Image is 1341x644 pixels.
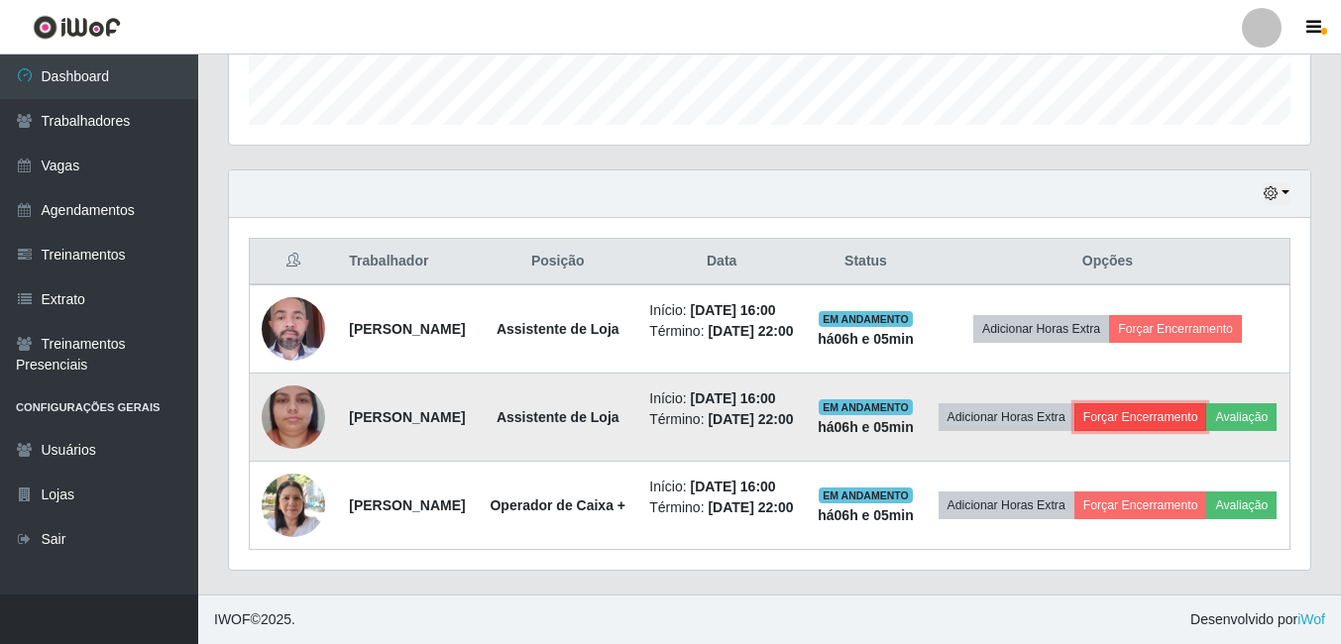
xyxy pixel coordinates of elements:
[649,409,794,430] li: Término:
[1109,315,1242,343] button: Forçar Encerramento
[649,321,794,342] li: Término:
[349,321,465,337] strong: [PERSON_NAME]
[1074,403,1207,431] button: Forçar Encerramento
[497,409,619,425] strong: Assistente de Loja
[973,315,1109,343] button: Adicionar Horas Extra
[1297,611,1325,627] a: iWof
[214,611,251,627] span: IWOF
[490,497,625,513] strong: Operador de Caixa +
[939,403,1074,431] button: Adicionar Horas Extra
[262,463,325,547] img: 1726671654574.jpeg
[708,499,793,515] time: [DATE] 22:00
[939,491,1074,519] button: Adicionar Horas Extra
[708,411,793,427] time: [DATE] 22:00
[214,609,295,630] span: © 2025 .
[926,239,1290,285] th: Opções
[262,286,325,371] img: 1718556919128.jpeg
[337,239,478,285] th: Trabalhador
[649,388,794,409] li: Início:
[349,497,465,513] strong: [PERSON_NAME]
[649,497,794,518] li: Término:
[478,239,637,285] th: Posição
[1206,403,1277,431] button: Avaliação
[649,300,794,321] li: Início:
[33,15,121,40] img: CoreUI Logo
[1206,491,1277,519] button: Avaliação
[349,409,465,425] strong: [PERSON_NAME]
[708,323,793,339] time: [DATE] 22:00
[818,507,914,523] strong: há 06 h e 05 min
[637,239,806,285] th: Data
[691,479,776,494] time: [DATE] 16:00
[819,399,913,415] span: EM ANDAMENTO
[1190,609,1325,630] span: Desenvolvido por
[818,419,914,435] strong: há 06 h e 05 min
[819,311,913,327] span: EM ANDAMENTO
[818,331,914,347] strong: há 06 h e 05 min
[1074,491,1207,519] button: Forçar Encerramento
[819,487,913,503] span: EM ANDAMENTO
[649,477,794,497] li: Início:
[691,390,776,406] time: [DATE] 16:00
[262,361,325,474] img: 1752158526360.jpeg
[691,302,776,318] time: [DATE] 16:00
[497,321,619,337] strong: Assistente de Loja
[806,239,926,285] th: Status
